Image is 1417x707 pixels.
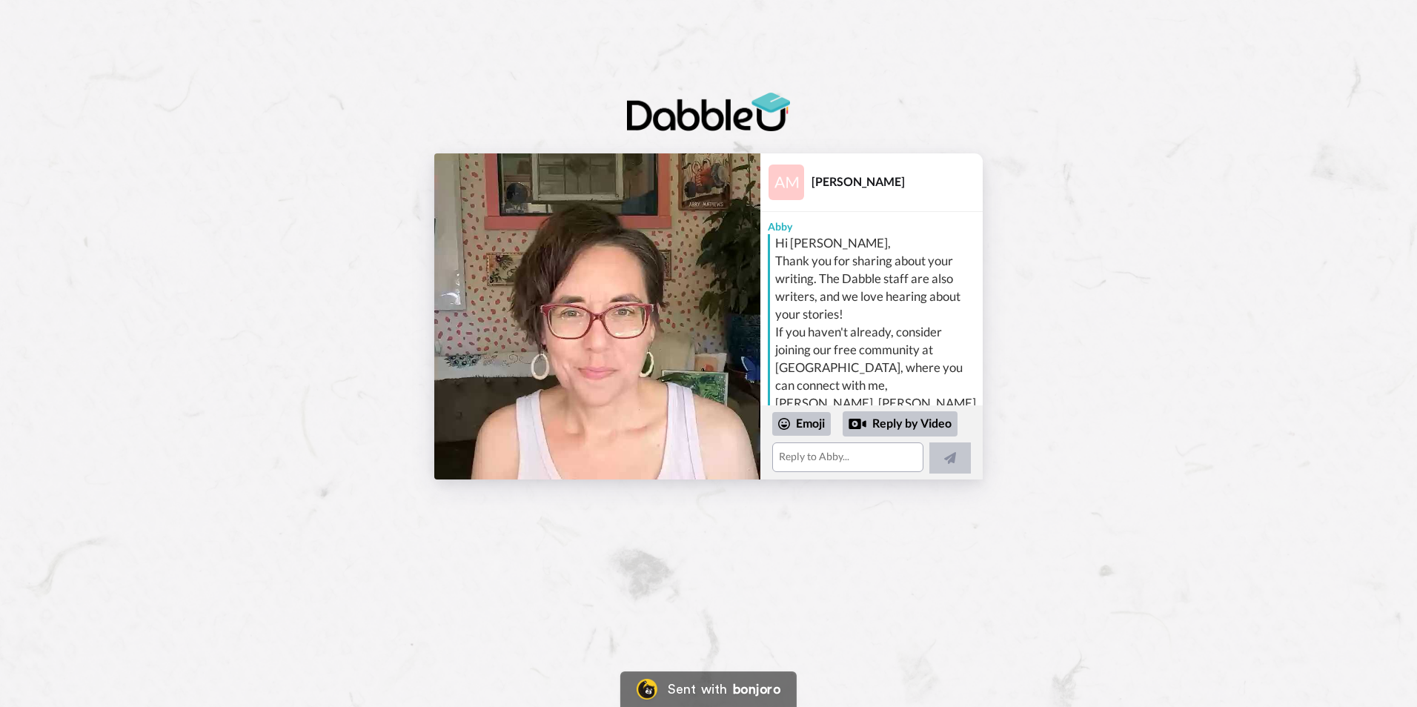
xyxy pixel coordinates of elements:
[843,411,958,437] div: Reply by Video
[434,153,760,479] img: 13d65fd5-b067-42f9-a189-92d9f55eb5c9-thumb.jpg
[769,165,804,200] img: Profile Image
[627,93,790,130] img: logo
[812,174,982,188] div: [PERSON_NAME]
[775,234,979,430] div: Hi [PERSON_NAME], Thank you for sharing about your writing. The Dabble staff are also writers, an...
[760,212,983,234] div: Abby
[772,412,831,436] div: Emoji
[849,415,866,433] div: Reply by Video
